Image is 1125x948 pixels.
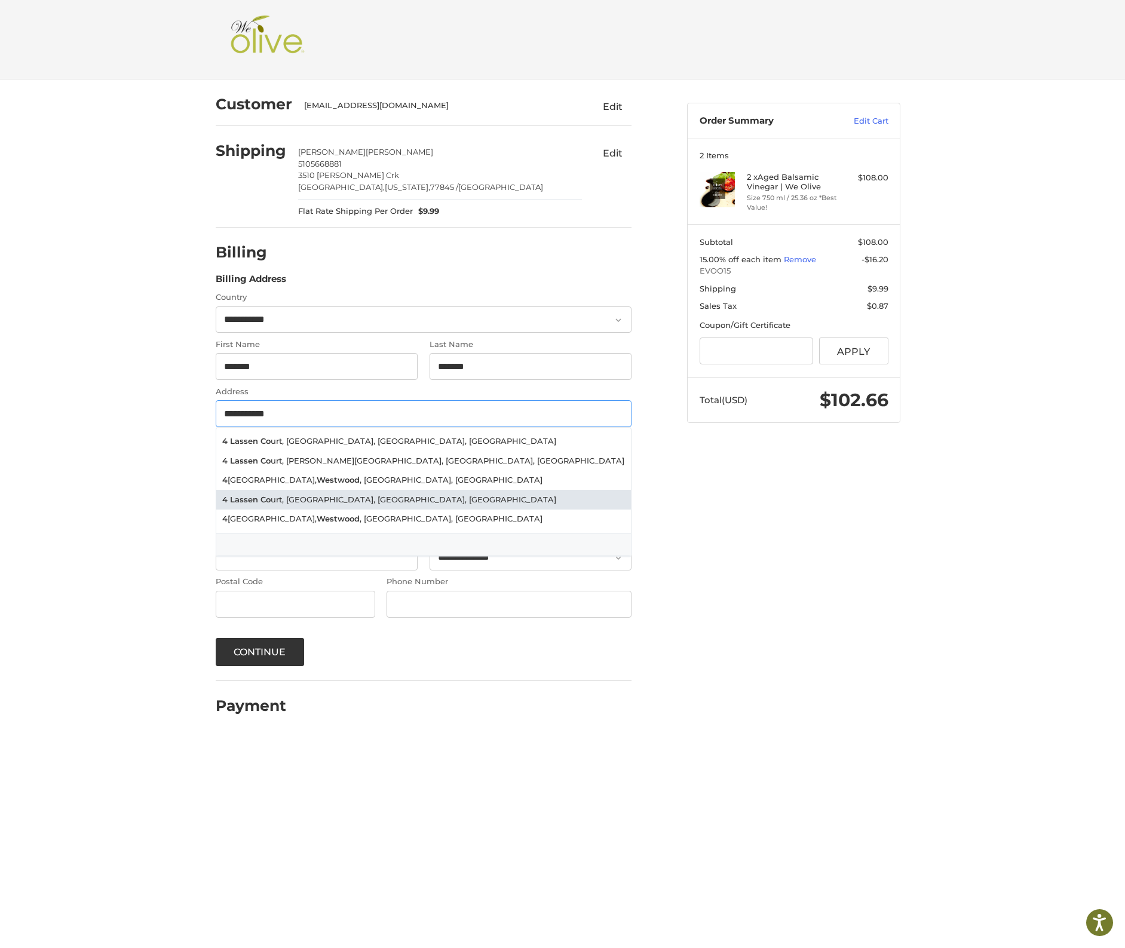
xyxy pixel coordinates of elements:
input: Gift Certificate or Coupon Code [700,338,814,364]
strong: Lassen Co [230,435,271,447]
button: Edit [593,143,632,162]
span: $108.00 [858,237,888,247]
li: [GEOGRAPHIC_DATA], , [GEOGRAPHIC_DATA], [GEOGRAPHIC_DATA] [216,510,631,529]
button: Continue [216,638,304,666]
button: Open LiveChat chat widget [137,16,152,30]
h2: Payment [216,697,286,715]
span: [PERSON_NAME] [298,147,366,157]
strong: 4 [222,513,228,525]
span: [PERSON_NAME] [366,147,433,157]
a: Edit Cart [828,115,888,127]
span: $9.99 [867,284,888,293]
strong: 4 [222,455,228,467]
li: urt, [GEOGRAPHIC_DATA], [GEOGRAPHIC_DATA], [GEOGRAPHIC_DATA] [216,432,631,452]
span: 3510 [PERSON_NAME] Crk [298,170,399,180]
span: -$16.20 [862,254,888,264]
span: 15.00% off each item [700,254,784,264]
label: Last Name [430,339,632,351]
li: urt, [GEOGRAPHIC_DATA], [GEOGRAPHIC_DATA], [GEOGRAPHIC_DATA] [216,490,631,510]
li: Size 750 ml / 25.36 oz *Best Value! [747,193,838,213]
label: Address [216,386,632,398]
span: [GEOGRAPHIC_DATA], [298,182,385,192]
li: [GEOGRAPHIC_DATA], , [GEOGRAPHIC_DATA], [GEOGRAPHIC_DATA] [216,471,631,490]
h2: Billing [216,243,286,262]
button: Edit [593,97,632,116]
span: 77845 / [430,182,458,192]
span: $0.87 [867,301,888,311]
h3: Order Summary [700,115,828,127]
strong: Lassen Co [230,494,271,506]
span: Subtotal [700,237,733,247]
img: Shop We Olive [228,16,308,63]
span: $9.99 [413,205,440,217]
span: Shipping [700,284,736,293]
span: Flat Rate Shipping Per Order [298,205,413,217]
label: Postal Code [216,576,375,588]
div: Coupon/Gift Certificate [700,320,888,332]
div: [EMAIL_ADDRESS][DOMAIN_NAME] [304,100,571,112]
h2: Customer [216,95,292,113]
span: Total (USD) [700,394,747,406]
strong: Westwood [317,513,360,525]
h2: Shipping [216,142,286,160]
strong: 4 [222,494,228,506]
legend: Billing Address [216,272,286,292]
strong: 4 [222,474,228,486]
span: EVOO15 [700,265,888,277]
div: $108.00 [841,172,888,184]
a: Remove [784,254,816,264]
p: We're away right now. Please check back later! [17,18,135,27]
span: Sales Tax [700,301,737,311]
label: Phone Number [387,576,632,588]
h3: 2 Items [700,151,888,160]
span: [US_STATE], [385,182,430,192]
span: [GEOGRAPHIC_DATA] [458,182,543,192]
strong: Lassen Co [230,455,271,467]
strong: 4 [222,435,228,447]
span: $102.66 [820,389,888,411]
span: 5105668881 [298,159,342,168]
li: urt, [PERSON_NAME][GEOGRAPHIC_DATA], [GEOGRAPHIC_DATA], [GEOGRAPHIC_DATA] [216,451,631,471]
h4: 2 x Aged Balsamic Vinegar | We Olive [747,172,838,192]
strong: Westwood [317,474,360,486]
button: Apply [819,338,888,364]
label: Country [216,292,632,303]
label: First Name [216,339,418,351]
